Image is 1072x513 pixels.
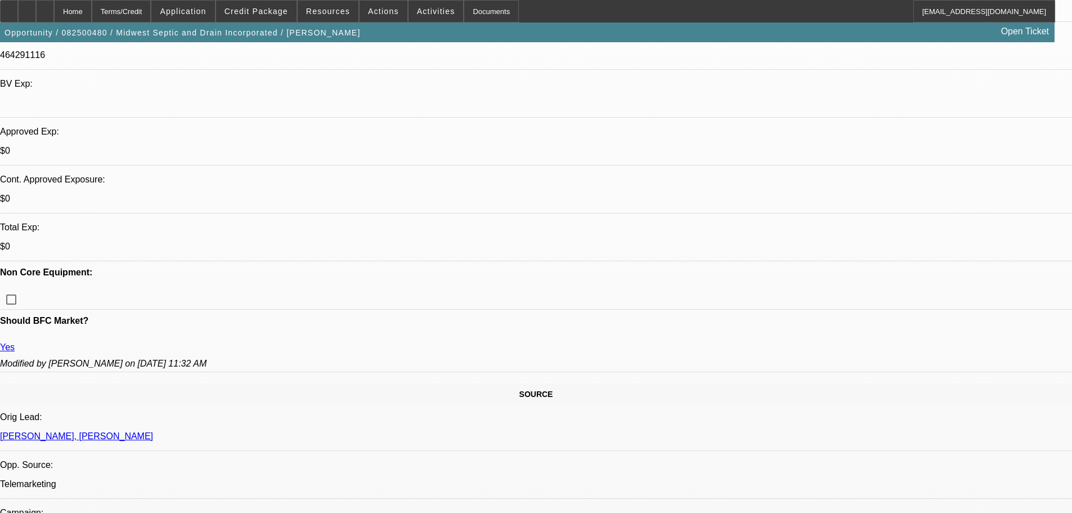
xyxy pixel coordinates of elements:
span: Actions [368,7,399,16]
button: Actions [360,1,407,22]
button: Credit Package [216,1,297,22]
button: Resources [298,1,358,22]
a: Open Ticket [997,22,1053,41]
span: SOURCE [519,390,553,399]
span: Resources [306,7,350,16]
span: Activities [417,7,455,16]
span: Opportunity / 082500480 / Midwest Septic and Drain Incorporated / [PERSON_NAME] [5,28,361,37]
button: Application [151,1,214,22]
span: Application [160,7,206,16]
button: Activities [409,1,464,22]
span: Credit Package [225,7,288,16]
